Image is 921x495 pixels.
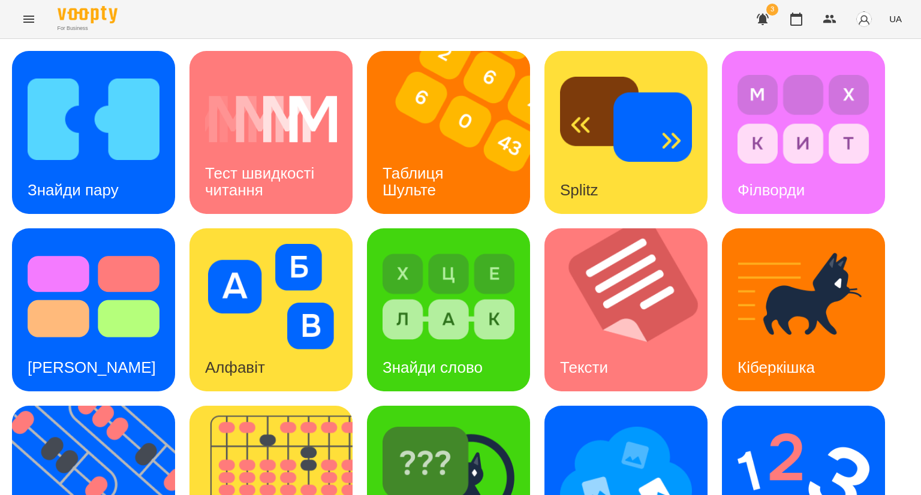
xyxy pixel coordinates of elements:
img: Алфавіт [205,244,337,349]
a: ТекстиТексти [544,228,708,391]
h3: Алфавіт [205,358,265,376]
a: Тест швидкості читанняТест швидкості читання [189,51,353,214]
img: Тест швидкості читання [205,67,337,172]
button: UA [884,8,907,30]
h3: Кіберкішка [738,358,815,376]
img: Тексти [544,228,723,391]
img: Таблиця Шульте [367,51,545,214]
span: For Business [58,25,118,32]
a: Знайди паруЗнайди пару [12,51,175,214]
h3: [PERSON_NAME] [28,358,156,376]
img: Кіберкішка [738,244,869,349]
h3: Знайди слово [383,358,483,376]
img: Voopty Logo [58,6,118,23]
a: Знайди словоЗнайди слово [367,228,530,391]
button: Menu [14,5,43,34]
img: Splitz [560,67,692,172]
h3: Філворди [738,181,805,199]
h3: Тест швидкості читання [205,164,318,198]
img: Тест Струпа [28,244,159,349]
span: 3 [766,4,778,16]
h3: Знайди пару [28,181,119,199]
img: Знайди пару [28,67,159,172]
img: avatar_s.png [856,11,872,28]
h3: Тексти [560,358,608,376]
a: Тест Струпа[PERSON_NAME] [12,228,175,391]
a: SplitzSplitz [544,51,708,214]
img: Знайди слово [383,244,514,349]
h3: Таблиця Шульте [383,164,448,198]
a: КіберкішкаКіберкішка [722,228,885,391]
span: UA [889,13,902,25]
img: Філворди [738,67,869,172]
h3: Splitz [560,181,598,199]
a: ФілвордиФілворди [722,51,885,214]
a: Таблиця ШультеТаблиця Шульте [367,51,530,214]
a: АлфавітАлфавіт [189,228,353,391]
